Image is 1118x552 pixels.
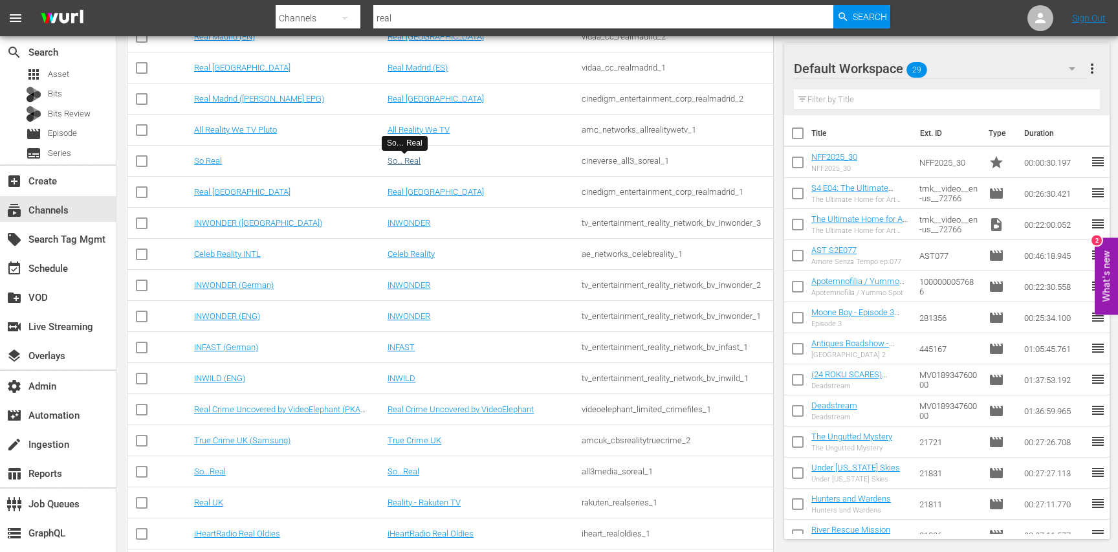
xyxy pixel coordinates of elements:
[582,187,771,197] div: cinedigm_entertainment_corp_realmadrid_1
[989,465,1004,481] span: Episode
[1091,235,1102,245] div: 2
[811,444,892,452] div: The Ungutted Mystery
[194,498,223,507] a: Real UK
[1019,520,1090,551] td: 00:27:11.577
[989,155,1004,170] span: Promo
[582,498,771,507] div: rakuten_realseries_1
[582,342,771,352] div: tv_entertainment_reality_network_bv_infast_1
[1019,489,1090,520] td: 00:27:11.770
[1090,434,1106,449] span: reorder
[914,178,983,209] td: tmk__video__en-us__72766
[811,432,892,441] a: The Ungutted Mystery
[6,173,22,189] span: Create
[989,496,1004,512] span: Episode
[388,404,534,414] a: Real Crime Uncovered by VideoElephant
[194,280,274,290] a: INWONDER (German)
[582,218,771,228] div: tv_entertainment_reality_network_bv_inwonder_3
[1019,458,1090,489] td: 00:27:27.113
[48,147,71,160] span: Series
[811,195,910,204] div: The Ultimate Home for Art Lovers
[1019,147,1090,178] td: 00:00:30.197
[388,94,484,104] a: Real [GEOGRAPHIC_DATA]
[989,434,1004,450] span: Episode
[989,403,1004,419] span: Episode
[811,115,912,151] th: Title
[194,373,245,383] a: INWILD (ENG)
[981,115,1016,151] th: Type
[989,341,1004,357] span: Episode
[582,32,771,41] div: vidaa_cc_realmadrid_2
[1072,13,1106,23] a: Sign Out
[48,87,62,100] span: Bits
[1016,115,1094,151] th: Duration
[811,475,900,483] div: Under [US_STATE] Skies
[582,373,771,383] div: tv_entertainment_reality_network_bv_inwild_1
[6,319,22,335] span: Live Streaming
[833,5,890,28] button: Search
[582,280,771,290] div: tv_entertainment_reality_network_bv_inwonder_2
[6,261,22,276] span: Schedule
[811,245,857,255] a: AST S2E077
[194,529,280,538] a: iHeartRadio Real Oldies
[1090,403,1106,418] span: reorder
[811,370,887,389] a: (24 ROKU SCARES) Deadstream
[1019,271,1090,302] td: 00:22:30.558
[26,126,41,142] span: Episode
[194,63,290,72] a: Real [GEOGRAPHIC_DATA]
[388,125,450,135] a: All Reality We TV
[989,248,1004,263] span: Episode
[1019,209,1090,240] td: 00:22:00.052
[388,249,435,259] a: Celeb Reality
[388,187,484,197] a: Real [GEOGRAPHIC_DATA]
[1090,371,1106,387] span: reorder
[582,94,771,104] div: cinedigm_entertainment_corp_realmadrid_2
[1090,216,1106,232] span: reorder
[6,466,22,481] span: Reports
[853,5,887,28] span: Search
[914,489,983,520] td: 21811
[6,408,22,423] span: Automation
[1084,61,1100,76] span: more_vert
[1090,496,1106,511] span: reorder
[914,426,983,458] td: 21721
[811,506,891,514] div: Hunters and Wardens
[387,138,422,149] div: So… Real
[811,276,904,296] a: Apotemnofilia / Yummo Spot
[811,258,901,266] div: Amore Senza Tempo ep.077
[388,529,474,538] a: iHeartRadio Real Oldies
[6,525,22,541] span: GraphQL
[811,320,910,328] div: Episode 3
[914,302,983,333] td: 281356
[388,63,448,72] a: Real Madrid (ES)
[811,214,908,234] a: The Ultimate Home for Art Lovers
[194,32,255,41] a: Real Madrid (EN)
[582,467,771,476] div: all3media_soreal_1
[811,307,899,327] a: Moone Boy - Episode 3 (S1E3)
[811,401,857,410] a: Deadstream
[582,125,771,135] div: amc_networks_allrealitywetv_1
[989,310,1004,326] span: Episode
[388,311,430,321] a: INWONDER
[48,68,69,81] span: Asset
[26,146,41,161] span: Series
[388,436,441,445] a: True Crime UK
[989,186,1004,201] span: Episode
[811,183,893,203] a: S4 E04: The Ultimate Home for Art Lovers
[811,351,910,359] div: [GEOGRAPHIC_DATA] 2
[48,107,91,120] span: Bits Review
[388,32,484,41] a: Real [GEOGRAPHIC_DATA]
[48,127,77,140] span: Episode
[811,463,900,472] a: Under [US_STATE] Skies
[912,115,980,151] th: Ext. ID
[194,249,261,259] a: Celeb Reality INTL
[388,467,419,476] a: So...Real
[388,280,430,290] a: INWONDER
[1019,240,1090,271] td: 00:46:18.945
[582,404,771,414] div: videoelephant_limited_crimefiles_1
[989,217,1004,232] span: Video
[811,289,910,297] div: Apotemnofilia / Yummo Spot
[194,94,324,104] a: Real Madrid ([PERSON_NAME] EPG)
[811,226,910,235] div: The Ultimate Home for Art Lovers
[1019,364,1090,395] td: 01:37:53.192
[914,209,983,240] td: tmk__video__en-us__72766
